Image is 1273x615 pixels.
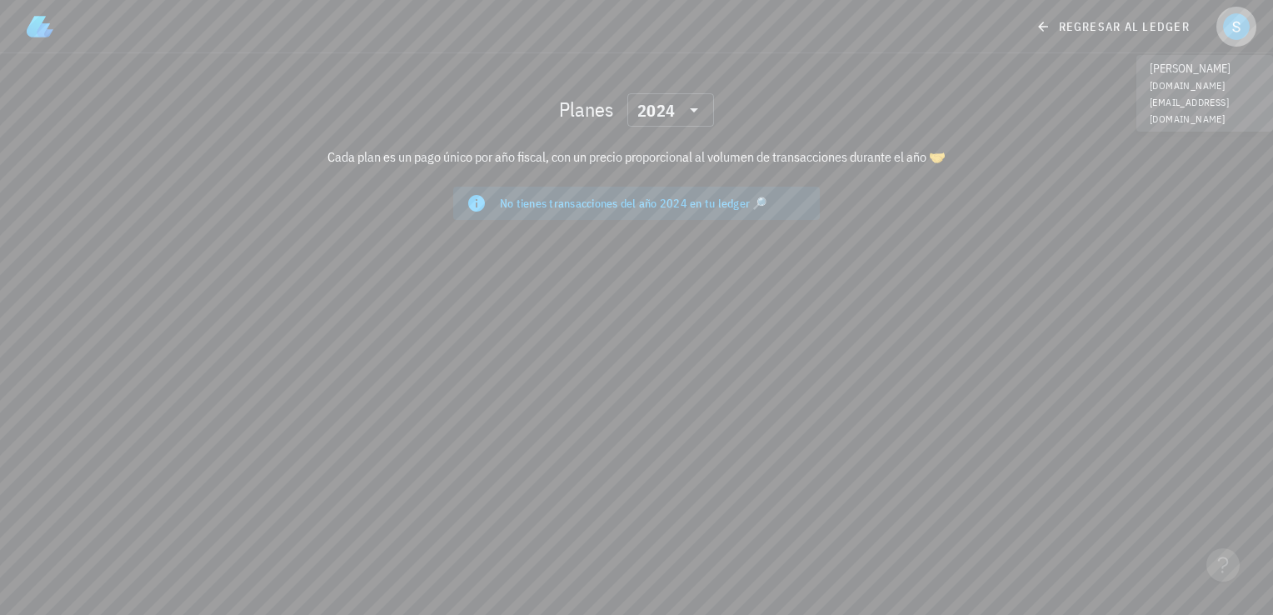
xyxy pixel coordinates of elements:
[1026,12,1203,42] a: regresar al ledger
[559,96,614,122] h2: Planes
[500,195,806,212] div: No tienes transacciones del año 2024 en tu ledger 🔎
[627,93,714,127] div: 2024
[1223,13,1250,40] div: avatar
[1039,19,1190,34] span: regresar al ledger
[143,137,1131,177] div: Cada plan es un pago único por año fiscal, con un precio proporcional al volumen de transacciones...
[637,102,675,119] div: 2024
[27,13,53,40] img: LedgiFi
